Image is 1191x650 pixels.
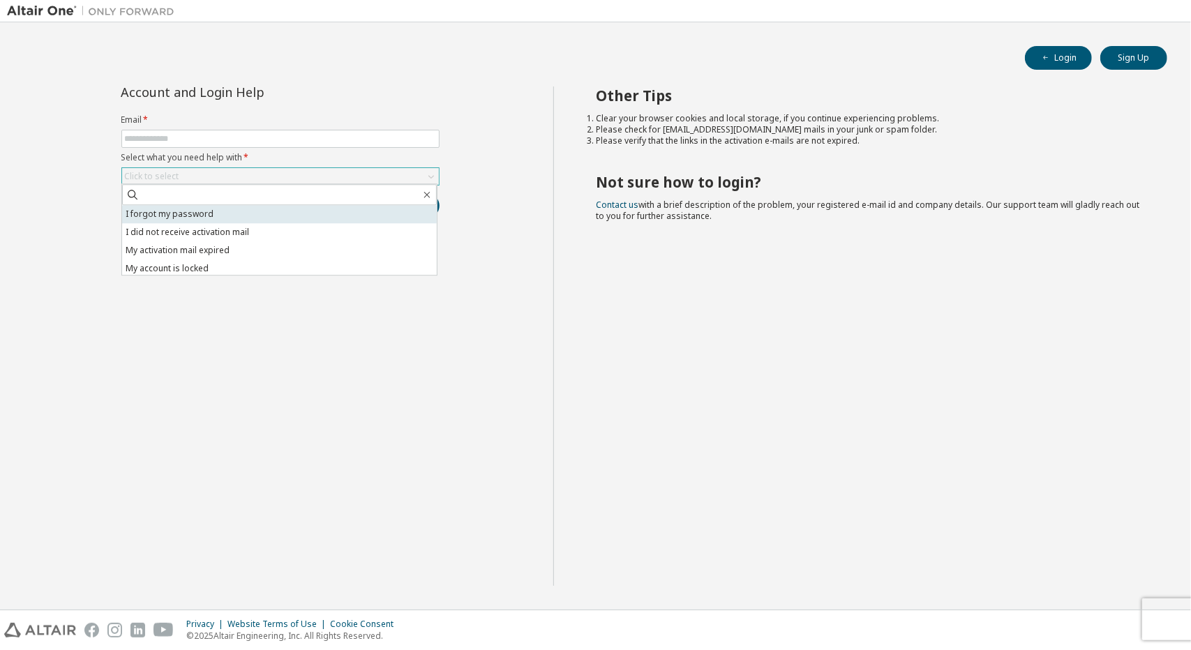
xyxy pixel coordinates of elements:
[227,619,330,630] div: Website Terms of Use
[596,199,1139,222] span: with a brief description of the problem, your registered e-mail id and company details. Our suppo...
[121,114,440,126] label: Email
[84,623,99,637] img: facebook.svg
[4,623,76,637] img: altair_logo.svg
[7,4,181,18] img: Altair One
[330,619,402,630] div: Cookie Consent
[153,623,174,637] img: youtube.svg
[186,619,227,630] div: Privacy
[596,199,638,211] a: Contact us
[596,135,1142,146] li: Please verify that the links in the activation e-mails are not expired.
[122,168,439,185] div: Click to select
[121,152,440,163] label: Select what you need help with
[596,86,1142,105] h2: Other Tips
[596,173,1142,191] h2: Not sure how to login?
[130,623,145,637] img: linkedin.svg
[186,630,402,642] p: © 2025 Altair Engineering, Inc. All Rights Reserved.
[1100,46,1167,70] button: Sign Up
[121,86,376,98] div: Account and Login Help
[122,205,437,223] li: I forgot my password
[125,171,179,182] div: Click to select
[596,124,1142,135] li: Please check for [EMAIL_ADDRESS][DOMAIN_NAME] mails in your junk or spam folder.
[1025,46,1092,70] button: Login
[596,113,1142,124] li: Clear your browser cookies and local storage, if you continue experiencing problems.
[107,623,122,637] img: instagram.svg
